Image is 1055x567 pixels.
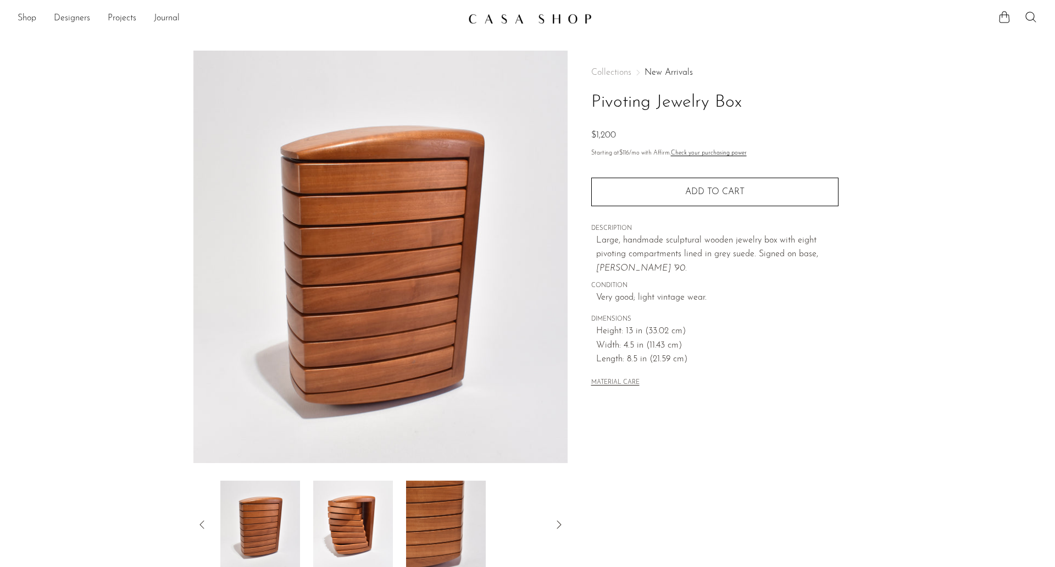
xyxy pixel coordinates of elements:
a: Designers [54,12,90,26]
a: Shop [18,12,36,26]
a: Journal [154,12,180,26]
span: CONDITION [591,281,839,291]
span: Collections [591,68,631,77]
span: Length: 8.5 in (21.59 cm) [596,353,839,367]
span: Width: 4.5 in (11.43 cm) [596,339,839,353]
button: Add to cart [591,178,839,206]
p: Starting at /mo with Affirm. [591,148,839,158]
span: Very good; light vintage wear. [596,291,839,305]
span: $116 [619,150,629,156]
span: DIMENSIONS [591,315,839,324]
span: $1,200 [591,131,616,140]
span: DESCRIPTION [591,224,839,234]
a: Check your purchasing power - Learn more about Affirm Financing (opens in modal) [671,150,747,156]
ul: NEW HEADER MENU [18,9,459,28]
nav: Breadcrumbs [591,68,839,77]
span: Large, handmade sculptural wooden jewelry box with eight pivoting compartments lined in grey sued... [596,236,818,273]
span: Add to cart [685,188,745,196]
span: Height: 13 in (33.02 cm) [596,324,839,339]
button: MATERIAL CARE [591,379,640,387]
a: New Arrivals [645,68,693,77]
nav: Desktop navigation [18,9,459,28]
em: [PERSON_NAME] '90. [596,264,687,273]
img: Pivoting Jewelry Box [193,51,568,463]
a: Projects [108,12,136,26]
h1: Pivoting Jewelry Box [591,89,839,117]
